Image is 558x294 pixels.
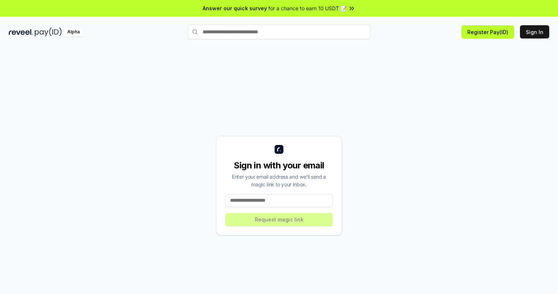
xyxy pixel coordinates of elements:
img: logo_small [275,145,283,154]
div: Alpha [63,27,84,37]
img: pay_id [35,27,62,37]
img: reveel_dark [9,27,33,37]
div: Enter your email address and we’ll send a magic link to your inbox. [225,173,333,188]
button: Sign In [520,25,549,38]
span: Answer our quick survey [203,4,267,12]
div: Sign in with your email [225,160,333,171]
span: for a chance to earn 10 USDT 📝 [268,4,347,12]
button: Register Pay(ID) [461,25,514,38]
